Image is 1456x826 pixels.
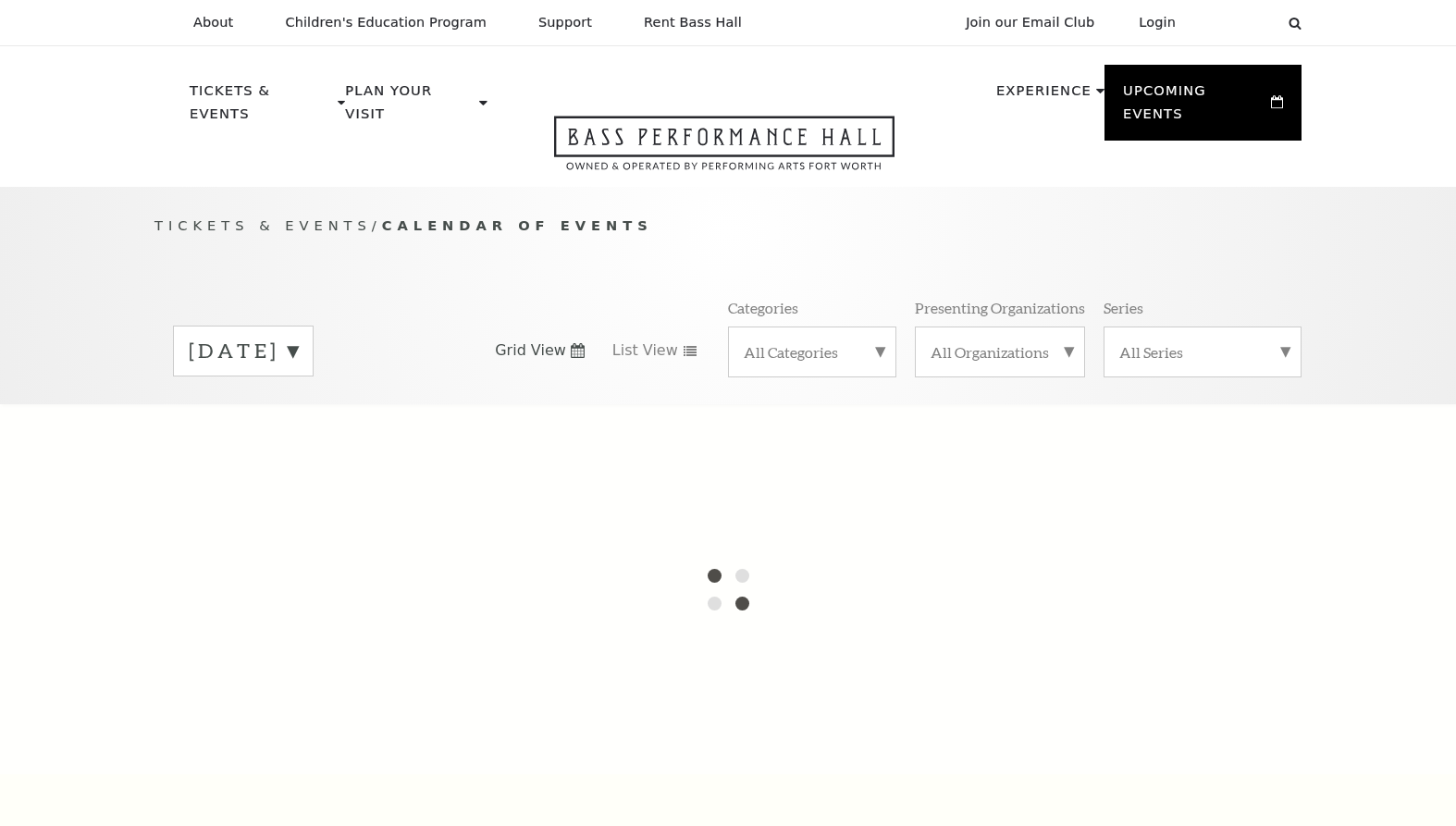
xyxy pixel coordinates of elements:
label: [DATE] [189,337,298,365]
label: All Categories [744,342,881,362]
p: Plan Your Visit [345,80,475,136]
p: About [193,15,233,31]
p: Tickets & Events [190,80,333,136]
p: Series [1104,298,1143,317]
span: List View [612,340,678,361]
p: Categories [728,298,798,317]
p: Experience [996,80,1092,113]
p: Presenting Organizations [915,298,1085,317]
p: Rent Bass Hall [644,15,742,31]
p: / [154,215,1302,238]
p: Children's Education Program [285,15,487,31]
select: Select: [1205,14,1271,31]
p: Support [538,15,592,31]
label: All Series [1119,342,1286,362]
span: Grid View [495,340,566,361]
span: Calendar of Events [382,217,653,233]
p: Upcoming Events [1123,80,1266,136]
span: Tickets & Events [154,217,372,233]
label: All Organizations [931,342,1069,362]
